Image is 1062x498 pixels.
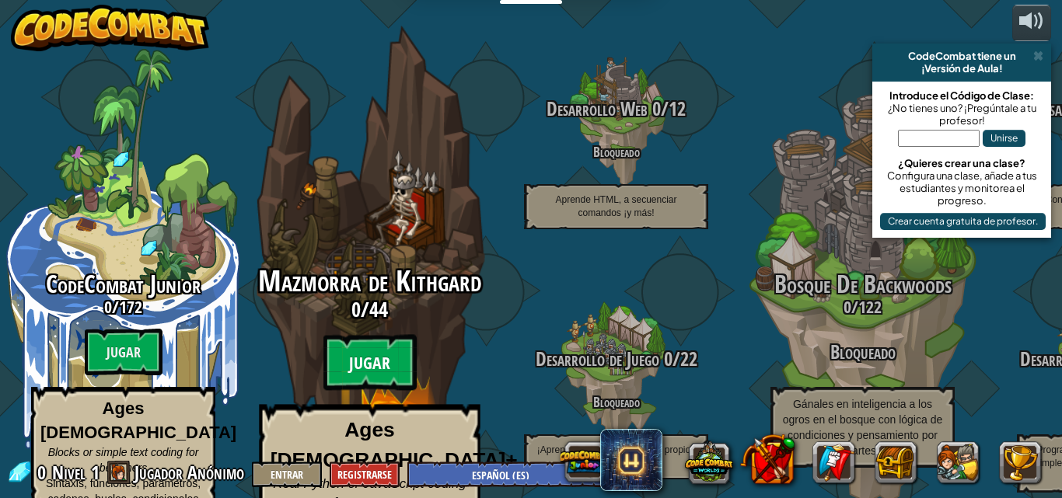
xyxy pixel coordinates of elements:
h3: / [493,99,739,120]
span: 0 [351,295,361,323]
span: Mazmorra de Kithgard [258,261,481,301]
span: 0 [844,295,851,319]
btn: Jugar [85,329,162,375]
span: 22 [680,346,697,372]
div: ¡Versión de Aula! [879,62,1045,75]
span: 122 [858,295,882,319]
h3: / [222,298,517,321]
span: CodeCombat Junior [46,267,201,301]
div: Introduce el Código de Clase: [880,89,1043,102]
h4: Bloqueado [493,145,739,159]
div: ¿No tienes uno? ¡Pregúntale a tu profesor! [880,102,1043,127]
div: ¿Quieres crear una clase? [880,157,1043,169]
img: CodeCombat - Learn how to code by playing a game [11,5,210,51]
span: Aprende HTML, a secuenciar comandos ¡y más! [555,194,676,218]
h3: / [493,349,739,370]
strong: Ages [DEMOGRAPHIC_DATA] [40,399,236,442]
span: Bosque De Backwoods [774,267,952,301]
span: 12 [669,96,686,122]
h3: / [739,298,986,316]
span: 44 [369,295,388,323]
h4: Bloqueado [493,395,739,409]
button: Crear cuenta gratuita de profesor. [880,213,1046,230]
button: Entrar [252,461,322,487]
div: CodeCombat tiene un [879,50,1045,62]
span: Nivel [52,460,86,486]
span: 0 [104,295,112,319]
button: Unirse [983,130,1025,147]
button: Ajustar volúmen [1012,5,1051,41]
span: Gánales en inteligencia a los ogros en el bosque con lógica de condiciones y pensamiento por partes! [783,398,942,457]
strong: Ages [DEMOGRAPHIC_DATA]+ [271,419,518,472]
span: Jugador Anónimo [134,460,244,485]
span: Desarrollo Web [547,96,648,122]
button: Registrarse [330,461,400,487]
div: Configura una clase, añade a tus estudiantes y monitorea el progreso. [880,169,1043,207]
span: Blocks or simple text coding for beginners [48,446,199,474]
span: ¡Aprende a como construir tus propios niveles! [537,444,695,468]
span: 0 [659,346,672,372]
h3: Bloqueado [739,342,986,363]
btn: Jugar [323,335,417,391]
span: 1 [91,460,100,485]
span: 0 [648,96,661,122]
span: 0 [37,460,51,485]
span: Desarrollo de Juego [536,346,659,372]
span: 172 [119,295,142,319]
